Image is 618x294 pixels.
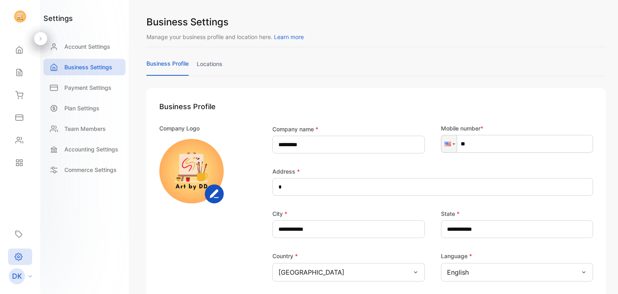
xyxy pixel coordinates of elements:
[43,79,126,96] a: Payment Settings
[43,100,126,116] a: Plan Settings
[64,104,99,112] p: Plan Settings
[159,139,224,203] img: https://vencrusme-beta-s3bucket.s3.amazonaws.com/businesslogos/aaecb310-f27a-4f89-98a6-537087f94b...
[43,141,126,157] a: Accounting Settings
[43,59,126,75] a: Business Settings
[146,33,606,41] p: Manage your business profile and location here.
[64,124,106,133] p: Team Members
[272,209,287,218] label: City
[64,83,111,92] p: Payment Settings
[197,60,222,75] a: locations
[43,161,126,178] a: Commerce Settings
[274,33,304,40] span: Learn more
[447,267,469,277] p: English
[146,59,189,76] a: business profile
[14,10,26,23] img: logo
[64,166,117,174] p: Commerce Settings
[64,145,118,153] p: Accounting Settings
[441,135,457,152] div: United States: + 1
[159,101,593,112] h1: Business Profile
[43,13,73,24] h1: settings
[64,42,110,51] p: Account Settings
[146,15,606,29] h1: Business Settings
[64,63,112,71] p: Business Settings
[441,124,593,133] p: Mobile number
[278,267,344,277] p: [GEOGRAPHIC_DATA]
[272,167,300,176] label: Address
[43,38,126,55] a: Account Settings
[272,125,318,133] label: Company name
[43,120,126,137] a: Team Members
[12,271,22,282] p: DK
[441,209,459,218] label: State
[159,124,200,133] p: Company Logo
[272,253,298,259] label: Country
[441,253,472,259] label: Language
